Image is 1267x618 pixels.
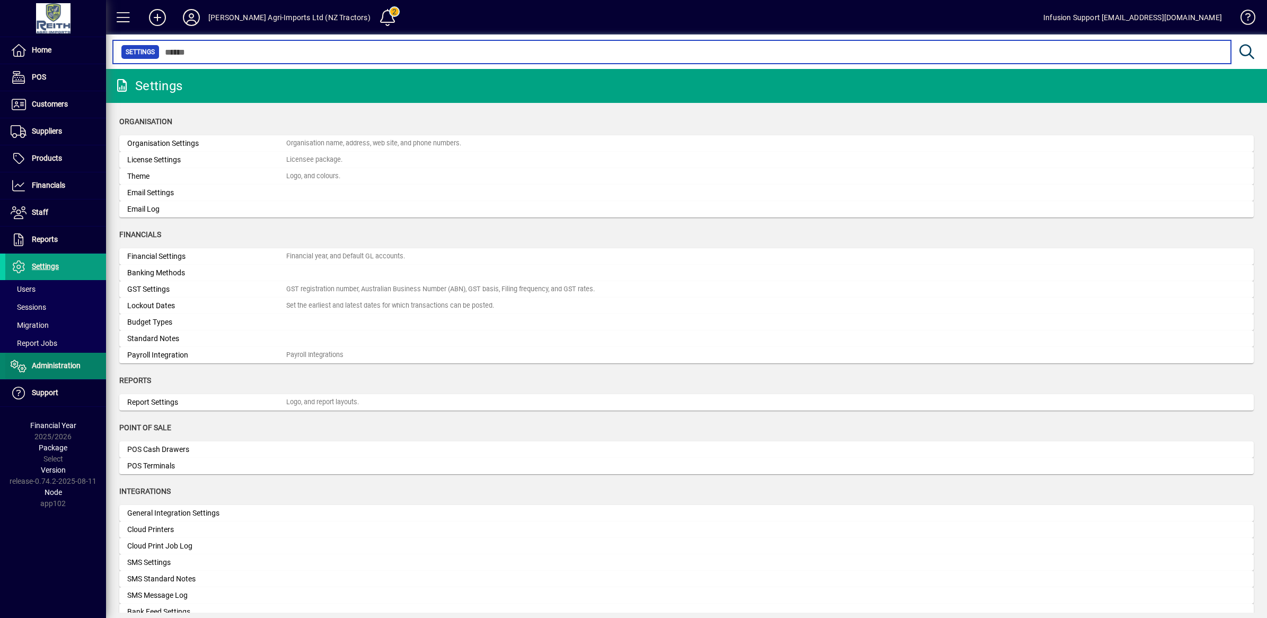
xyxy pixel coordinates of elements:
span: Integrations [119,487,171,495]
div: Banking Methods [127,267,286,278]
a: Products [5,145,106,172]
div: POS Cash Drawers [127,444,286,455]
span: Home [32,46,51,54]
span: Reports [32,235,58,243]
a: Knowledge Base [1233,2,1254,37]
span: Point of Sale [119,423,171,432]
div: Financial year, and Default GL accounts. [286,251,405,262]
span: Report Jobs [11,339,57,347]
a: SMS Standard Notes [119,571,1254,587]
a: Report Jobs [5,334,106,352]
div: Theme [127,171,286,182]
span: Administration [32,361,81,370]
div: Set the earliest and latest dates for which transactions can be posted. [286,301,494,311]
div: Budget Types [127,317,286,328]
button: Add [140,8,174,27]
span: Version [41,466,66,474]
div: SMS Standard Notes [127,573,286,585]
a: SMS Settings [119,554,1254,571]
a: Home [5,37,106,64]
div: POS Terminals [127,460,286,472]
a: Cloud Print Job Log [119,538,1254,554]
a: GST SettingsGST registration number, Australian Business Number (ABN), GST basis, Filing frequenc... [119,281,1254,298]
span: Support [32,388,58,397]
div: SMS Message Log [127,590,286,601]
a: Cloud Printers [119,521,1254,538]
div: Logo, and colours. [286,171,340,181]
span: Settings [32,262,59,271]
a: Suppliers [5,118,106,145]
a: General Integration Settings [119,505,1254,521]
span: Staff [32,208,48,216]
span: Migration [11,321,49,329]
div: Organisation name, address, web site, and phone numbers. [286,138,461,149]
div: Email Settings [127,187,286,198]
div: [PERSON_NAME] Agri-Imports Ltd (NZ Tractors) [208,9,371,26]
div: Licensee package. [286,155,342,165]
a: Organisation SettingsOrganisation name, address, web site, and phone numbers. [119,135,1254,152]
div: License Settings [127,154,286,166]
div: GST Settings [127,284,286,295]
span: Financials [32,181,65,189]
a: Report SettingsLogo, and report layouts. [119,394,1254,411]
div: Organisation Settings [127,138,286,149]
a: Support [5,380,106,406]
div: Cloud Print Job Log [127,541,286,552]
div: Report Settings [127,397,286,408]
a: License SettingsLicensee package. [119,152,1254,168]
span: Sessions [11,303,46,311]
a: Budget Types [119,314,1254,330]
a: Email Log [119,201,1254,217]
a: ThemeLogo, and colours. [119,168,1254,185]
div: Bank Feed Settings [127,606,286,617]
a: Reports [5,227,106,253]
span: Financials [119,230,161,239]
span: Reports [119,376,151,385]
span: Node [45,488,62,497]
a: SMS Message Log [119,587,1254,604]
a: POS [5,64,106,91]
span: Settings [126,47,155,57]
a: Users [5,280,106,298]
div: Financial Settings [127,251,286,262]
div: Payroll Integration [127,350,286,361]
div: GST registration number, Australian Business Number (ABN), GST basis, Filing frequency, and GST r... [286,284,595,294]
a: Staff [5,199,106,226]
div: Email Log [127,204,286,215]
span: Package [39,443,67,452]
div: Settings [114,77,182,94]
span: Products [32,154,62,162]
a: POS Terminals [119,458,1254,474]
button: Profile [174,8,208,27]
span: Customers [32,100,68,108]
div: SMS Settings [127,557,286,568]
span: Suppliers [32,127,62,135]
span: Users [11,285,36,293]
a: Sessions [5,298,106,316]
a: Banking Methods [119,265,1254,281]
a: Migration [5,316,106,334]
span: POS [32,73,46,81]
a: Standard Notes [119,330,1254,347]
span: Organisation [119,117,172,126]
a: Financials [5,172,106,199]
a: Payroll IntegrationPayroll Integrations [119,347,1254,363]
a: Customers [5,91,106,118]
div: Infusion Support [EMAIL_ADDRESS][DOMAIN_NAME] [1043,9,1222,26]
span: Financial Year [30,421,76,430]
div: Cloud Printers [127,524,286,535]
a: Financial SettingsFinancial year, and Default GL accounts. [119,248,1254,265]
a: POS Cash Drawers [119,441,1254,458]
div: Payroll Integrations [286,350,344,360]
a: Email Settings [119,185,1254,201]
div: General Integration Settings [127,508,286,519]
div: Standard Notes [127,333,286,344]
div: Lockout Dates [127,300,286,311]
a: Administration [5,353,106,379]
a: Lockout DatesSet the earliest and latest dates for which transactions can be posted. [119,298,1254,314]
div: Logo, and report layouts. [286,397,359,407]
